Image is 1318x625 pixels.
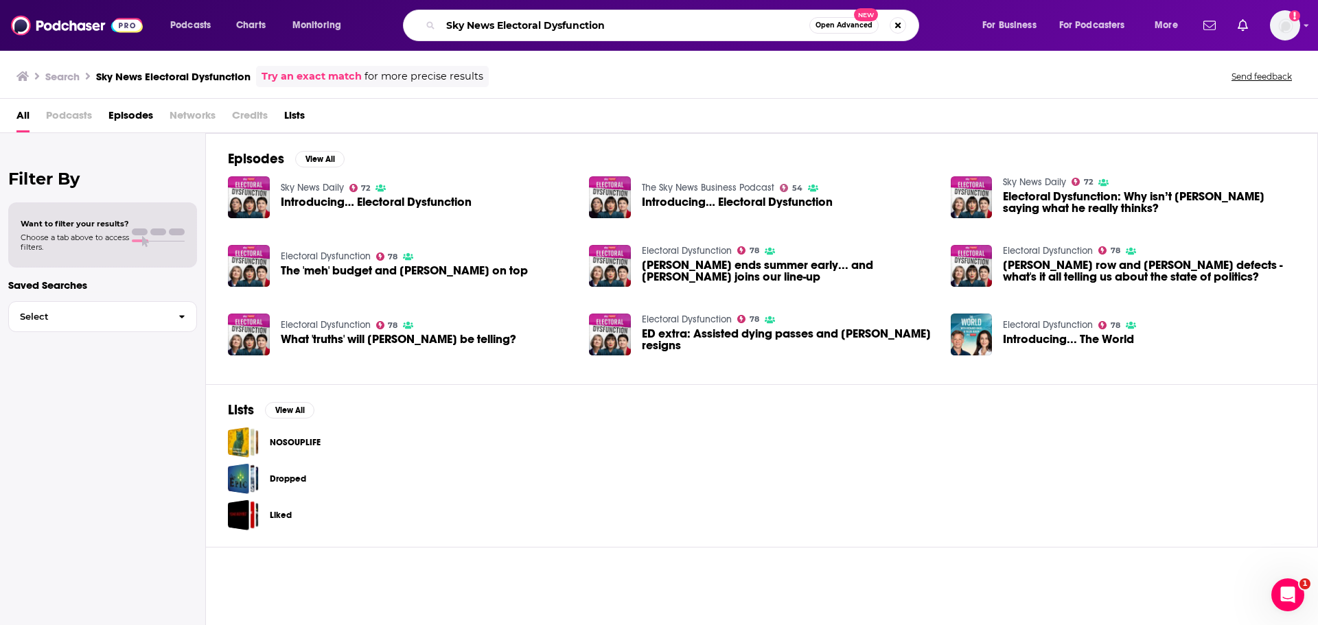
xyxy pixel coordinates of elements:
[16,104,30,132] a: All
[589,245,631,287] a: Starmer ends summer early... and Harriet Harman joins our line-up
[228,401,254,418] h2: Lists
[284,104,305,132] a: Lists
[170,104,216,132] span: Networks
[281,265,528,276] a: The 'meh' budget and Trump on top
[283,14,359,36] button: open menu
[792,185,802,191] span: 54
[951,314,993,355] img: Introducing... The World
[642,328,934,351] a: ED extra: Assisted dying passes and Louise Haigh resigns
[809,17,879,34] button: Open AdvancedNew
[281,182,344,193] a: Sky News Daily
[642,314,732,325] a: Electoral Dysfunction
[1003,191,1295,214] span: Electoral Dysfunction: Why isn’t [PERSON_NAME] saying what he really thinks?
[1003,319,1093,331] a: Electoral Dysfunction
[388,254,397,260] span: 78
[642,182,774,193] a: The Sky News Business Podcast
[1145,14,1195,36] button: open menu
[951,245,993,287] a: Diane Abbott row and Lee Anderson defects - what's it all telling us about the state of politics?
[1111,248,1120,254] span: 78
[265,402,314,418] button: View All
[270,471,306,486] a: Dropped
[1003,259,1295,283] a: Diane Abbott row and Lee Anderson defects - what's it all telling us about the state of politics?
[228,427,259,458] a: NOSOUPLIFE
[21,219,129,228] span: Want to filter your results?
[1111,322,1120,329] span: 78
[228,176,270,218] img: Introducing… Electoral Dysfunction
[236,16,266,35] span: Charts
[1232,14,1253,37] a: Show notifications dropdown
[365,69,483,84] span: for more precise results
[1270,10,1300,40] img: User Profile
[1155,16,1178,35] span: More
[589,314,631,355] img: ED extra: Assisted dying passes and Louise Haigh resigns
[642,259,934,283] span: [PERSON_NAME] ends summer early... and [PERSON_NAME] joins our line-up
[228,245,270,287] a: The 'meh' budget and Trump on top
[108,104,153,132] a: Episodes
[281,333,516,345] span: What 'truths' will [PERSON_NAME] be telling?
[1098,246,1120,255] a: 78
[161,14,229,36] button: open menu
[170,16,211,35] span: Podcasts
[441,14,809,36] input: Search podcasts, credits, & more...
[262,69,362,84] a: Try an exact match
[281,196,472,208] a: Introducing… Electoral Dysfunction
[750,316,759,322] span: 78
[1227,71,1296,82] button: Send feedback
[1198,14,1221,37] a: Show notifications dropdown
[1289,10,1300,21] svg: Add a profile image
[642,245,732,257] a: Electoral Dysfunction
[11,12,143,38] img: Podchaser - Follow, Share and Rate Podcasts
[1271,578,1304,611] iframe: Intercom live chat
[1098,321,1120,329] a: 78
[1299,578,1310,589] span: 1
[854,8,879,21] span: New
[281,250,371,262] a: Electoral Dysfunction
[9,312,167,321] span: Select
[1003,333,1134,345] a: Introducing... The World
[228,314,270,355] img: What 'truths' will Kemi Badenoch be telling?
[270,508,292,523] a: Liked
[232,104,268,132] span: Credits
[281,333,516,345] a: What 'truths' will Kemi Badenoch be telling?
[973,14,1054,36] button: open menu
[96,70,251,83] h3: Sky News Electoral Dysfunction
[780,184,802,192] a: 54
[750,248,759,254] span: 78
[951,176,993,218] img: Electoral Dysfunction: Why isn’t Keir Starmer saying what he really thinks?
[8,301,197,332] button: Select
[8,279,197,292] p: Saved Searches
[642,196,833,208] a: Introducing… Electoral Dysfunction
[1059,16,1125,35] span: For Podcasters
[228,499,259,530] span: Liked
[376,321,398,329] a: 78
[1003,259,1295,283] span: [PERSON_NAME] row and [PERSON_NAME] defects - what's it all telling us about the state of politics?
[388,322,397,329] span: 78
[292,16,341,35] span: Monitoring
[1050,14,1145,36] button: open menu
[228,463,259,494] a: Dropped
[45,70,80,83] h3: Search
[816,22,872,29] span: Open Advanced
[349,184,371,192] a: 72
[228,150,345,167] a: EpisodesView All
[361,185,370,191] span: 72
[589,176,631,218] img: Introducing… Electoral Dysfunction
[1003,191,1295,214] a: Electoral Dysfunction: Why isn’t Keir Starmer saying what he really thinks?
[1270,10,1300,40] button: Show profile menu
[376,252,398,261] a: 78
[46,104,92,132] span: Podcasts
[227,14,274,36] a: Charts
[228,150,284,167] h2: Episodes
[1270,10,1300,40] span: Logged in as egilfenbaum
